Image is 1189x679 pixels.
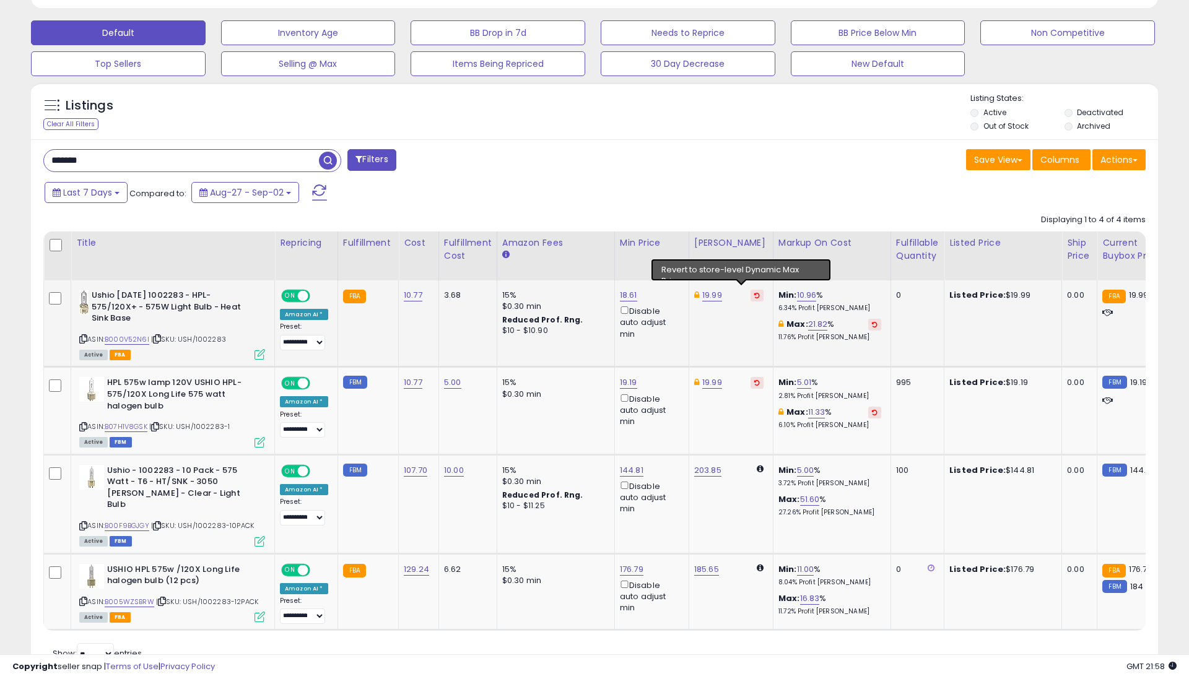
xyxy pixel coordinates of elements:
[105,521,149,531] a: B00F9BGJGY
[79,377,104,402] img: 3192amCHBaL._SL40_.jpg
[66,97,113,115] h5: Listings
[151,334,226,344] span: | SKU: USH/1002283
[76,236,269,249] div: Title
[620,479,679,515] div: Disable auto adjust min
[778,377,881,400] div: %
[778,592,800,604] b: Max:
[79,290,265,358] div: ASIN:
[620,236,684,249] div: Min Price
[949,564,1052,575] div: $176.79
[702,376,722,389] a: 19.99
[1102,376,1126,389] small: FBM
[343,290,366,303] small: FBA
[694,563,719,576] a: 185.65
[308,465,328,476] span: OFF
[778,421,881,430] p: 6.10% Profit [PERSON_NAME]
[1102,580,1126,593] small: FBM
[79,350,108,360] span: All listings currently available for purchase on Amazon
[79,536,108,547] span: All listings currently available for purchase on Amazon
[502,236,609,249] div: Amazon Fees
[778,593,881,616] div: %
[404,289,422,301] a: 10.77
[79,437,108,448] span: All listings currently available for purchase on Amazon
[601,20,775,45] button: Needs to Reprice
[404,464,427,477] a: 107.70
[949,289,1006,301] b: Listed Price:
[778,464,797,476] b: Min:
[444,236,492,262] div: Fulfillment Cost
[280,597,328,625] div: Preset:
[105,597,154,607] a: B005WZSBRW
[949,376,1006,388] b: Listed Price:
[343,564,366,577] small: FBA
[1102,564,1125,577] small: FBA
[110,536,132,547] span: FBM
[896,564,934,575] div: 0
[191,182,299,203] button: Aug-27 - Sep-02
[1067,377,1087,388] div: 0.00
[280,410,328,438] div: Preset:
[502,465,605,476] div: 15%
[63,186,112,199] span: Last 7 Days
[620,304,679,340] div: Disable auto adjust min
[282,378,298,389] span: ON
[620,464,643,477] a: 144.81
[308,378,328,389] span: OFF
[347,149,396,171] button: Filters
[45,182,128,203] button: Last 7 Days
[1077,121,1110,131] label: Archived
[1129,563,1152,575] span: 176.79
[1130,581,1143,592] span: 184
[53,647,142,659] span: Show: entries
[1040,154,1079,166] span: Columns
[1130,376,1148,388] span: 19.19
[79,465,265,545] div: ASIN:
[502,575,605,586] div: $0.30 min
[280,484,328,495] div: Amazon AI *
[797,289,817,301] a: 10.96
[221,20,396,45] button: Inventory Age
[280,583,328,594] div: Amazon AI *
[694,464,721,477] a: 203.85
[502,249,510,261] small: Amazon Fees.
[808,406,825,418] a: 11.33
[949,563,1006,575] b: Listed Price:
[1067,465,1087,476] div: 0.00
[31,20,206,45] button: Default
[282,564,298,575] span: ON
[778,333,881,342] p: 11.76% Profit [PERSON_NAME]
[92,290,242,327] b: Ushio [DATE] 1002283 - HPL-575/120X+ - 575W Light Bulb - Heat Sink Base
[778,493,800,505] b: Max:
[282,465,298,476] span: ON
[343,236,393,249] div: Fulfillment
[694,236,768,249] div: [PERSON_NAME]
[404,376,422,389] a: 10.77
[160,660,215,672] a: Privacy Policy
[896,236,939,262] div: Fulfillable Quantity
[1041,214,1146,226] div: Displaying 1 to 4 of 4 items
[107,564,258,590] b: USHIO HPL 575w /120X Long Life halogen bulb (12 pcs)
[502,476,605,487] div: $0.30 min
[210,186,284,199] span: Aug-27 - Sep-02
[404,563,429,576] a: 129.24
[107,377,258,415] b: HPL 575w lamp 120V USHIO HPL-575/120X Long Life 575 watt halogen bulb
[107,465,258,514] b: Ushio - 1002283 - 10 Pack - 575 Watt - T6 - HT/SNK - 3050 [PERSON_NAME] - Clear - Light Bulb
[105,334,149,345] a: B000V52N6I
[502,326,605,336] div: $10 - $10.90
[31,51,206,76] button: Top Sellers
[280,396,328,407] div: Amazon AI *
[79,564,104,589] img: 31LJxZuOtJL._SL40_.jpg
[778,236,886,249] div: Markup on Cost
[502,314,583,325] b: Reduced Prof. Rng.
[949,464,1006,476] b: Listed Price:
[778,290,881,313] div: %
[280,309,328,320] div: Amazon AI *
[411,20,585,45] button: BB Drop in 7d
[156,597,258,607] span: | SKU: USH/1002283-12PACK
[343,464,367,477] small: FBM
[502,290,605,301] div: 15%
[778,392,881,400] p: 2.81% Profit [PERSON_NAME]
[983,107,1006,118] label: Active
[778,479,881,488] p: 3.72% Profit [PERSON_NAME]
[110,350,131,360] span: FBA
